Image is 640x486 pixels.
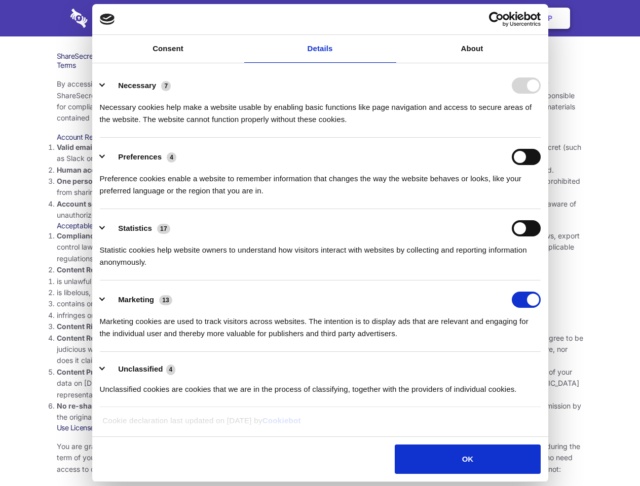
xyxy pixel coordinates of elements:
[95,415,545,434] div: Cookie declaration last updated on [DATE] by
[57,334,138,342] strong: Content Responsibility.
[118,295,154,304] label: Marketing
[57,176,584,198] li: You are not allowed to share account credentials. Each account is dedicated to the individual who...
[70,9,157,28] img: logo-wordmark-white-trans-d4663122ce5f474addd5e946df7df03e33cb6a1c49d2221995e7729f52c070b2.svg
[57,199,118,208] strong: Account security.
[57,52,584,61] h1: ShareSecret Terms of Service
[92,35,244,63] a: Consent
[118,224,152,232] label: Statistics
[57,265,131,274] strong: Content Restrictions.
[100,363,182,376] button: Unclassified (4)
[57,287,584,298] li: is libelous, defamatory, or fraudulent
[57,142,584,165] li: You must provide a valid email address, either directly, or through approved third-party integrat...
[297,3,342,34] a: Pricing
[57,143,97,151] strong: Valid email.
[57,198,584,221] li: You are responsible for your own account security, including the security of your Sharesecret acc...
[118,152,162,161] label: Preferences
[100,376,541,395] div: Unclassified cookies are cookies that we are in the process of classifying, together with the pro...
[57,221,584,230] h3: Acceptable Use
[57,322,111,331] strong: Content Rights.
[159,295,172,305] span: 13
[57,401,108,410] strong: No re-sharing.
[57,298,584,309] li: contains or installs any active malware or exploits, or uses our platform for exploit delivery (s...
[167,152,176,163] span: 4
[100,292,179,308] button: Marketing (13)
[100,220,177,236] button: Statistics (17)
[460,3,504,34] a: Login
[396,35,548,63] a: About
[57,367,584,400] li: You understand that [DEMOGRAPHIC_DATA] or it’s representatives have no ability to retrieve the pl...
[100,165,541,197] div: Preference cookies enable a website to remember information that changes the way the website beha...
[452,12,541,27] a: Usercentrics Cookiebot - opens in a new window
[57,61,584,70] h3: Terms
[57,423,584,432] h3: Use License
[100,308,541,340] div: Marketing cookies are used to track visitors across websites. The intention is to display ads tha...
[100,149,183,165] button: Preferences (4)
[157,224,170,234] span: 17
[161,81,171,91] span: 7
[166,364,176,375] span: 4
[100,77,177,94] button: Necessary (7)
[57,264,584,321] li: You agree NOT to use Sharesecret to upload or share content that:
[57,333,584,367] li: You are solely responsible for the content you share on Sharesecret, and with the people you shar...
[589,435,628,474] iframe: Drift Widget Chat Controller
[118,81,156,90] label: Necessary
[57,230,584,264] li: Your use of the Sharesecret must not violate any applicable laws, including copyright or trademar...
[57,400,584,423] li: If you were the recipient of a Sharesecret link, you agree not to re-share it with anyone else, u...
[57,166,118,174] strong: Human accounts.
[57,276,584,287] li: is unlawful or promotes unlawful activities
[57,321,584,332] li: You agree that you will use Sharesecret only to secure and share content that you have the right ...
[100,94,541,126] div: Necessary cookies help make a website usable by enabling basic functions like page navigation and...
[262,416,301,425] a: Cookiebot
[395,444,540,474] button: OK
[57,133,584,142] h3: Account Requirements
[57,310,584,321] li: infringes on any proprietary right of any party, including patent, trademark, trade secret, copyr...
[411,3,458,34] a: Contact
[57,78,584,124] p: By accessing the Sharesecret web application at and any other related services, apps and software...
[57,441,584,475] p: You are granted permission to use the [DEMOGRAPHIC_DATA] services, subject to these terms of serv...
[57,177,143,185] strong: One person per account.
[100,14,115,25] img: logo
[57,368,114,376] strong: Content Privacy.
[244,35,396,63] a: Details
[100,236,541,268] div: Statistic cookies help website owners to understand how visitors interact with websites by collec...
[57,231,210,240] strong: Compliance with local laws and regulations.
[57,165,584,176] li: Only human beings may create accounts. “Bot” accounts — those created by software, in an automate...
